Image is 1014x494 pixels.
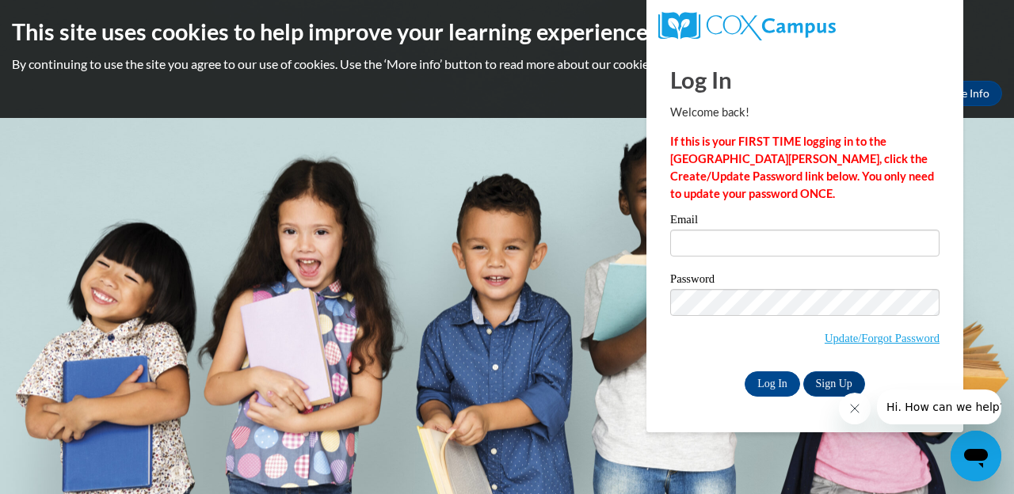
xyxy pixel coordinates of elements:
iframe: Message from company [877,389,1001,424]
p: Welcome back! [670,104,940,121]
h2: This site uses cookies to help improve your learning experience. [12,16,1002,47]
p: By continuing to use the site you agree to our use of cookies. Use the ‘More info’ button to read... [12,55,1002,73]
span: Hi. How can we help? [10,11,128,24]
a: Update/Forgot Password [825,332,940,344]
h1: Log In [670,63,940,96]
iframe: Close message [839,393,871,424]
img: COX Campus [658,12,836,40]
strong: If this is your FIRST TIME logging in to the [GEOGRAPHIC_DATA][PERSON_NAME], click the Create/Upd... [670,135,934,200]
label: Password [670,273,940,289]
a: Sign Up [803,371,865,397]
a: More Info [928,81,1002,106]
iframe: Button to launch messaging window [951,431,1001,481]
label: Email [670,214,940,230]
input: Log In [745,371,800,397]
